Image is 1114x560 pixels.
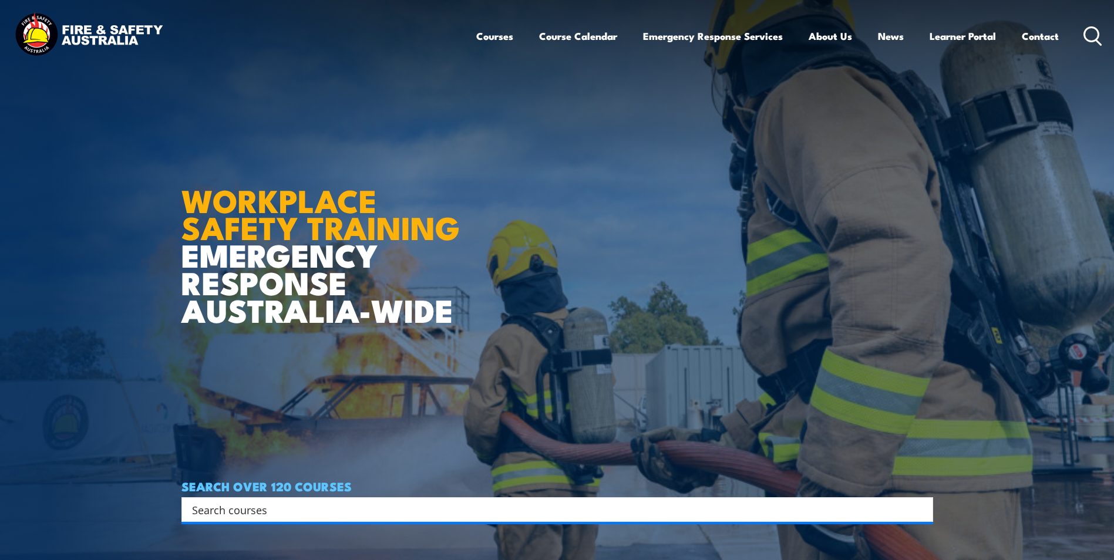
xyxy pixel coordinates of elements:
a: News [878,21,904,52]
a: Contact [1022,21,1059,52]
a: About Us [809,21,852,52]
input: Search input [192,501,907,518]
a: Courses [476,21,513,52]
form: Search form [194,501,910,518]
button: Search magnifier button [913,501,929,518]
a: Emergency Response Services [643,21,783,52]
a: Course Calendar [539,21,617,52]
a: Learner Portal [930,21,996,52]
strong: WORKPLACE SAFETY TRAINING [181,175,460,251]
h1: EMERGENCY RESPONSE AUSTRALIA-WIDE [181,157,469,323]
h4: SEARCH OVER 120 COURSES [181,480,933,492]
